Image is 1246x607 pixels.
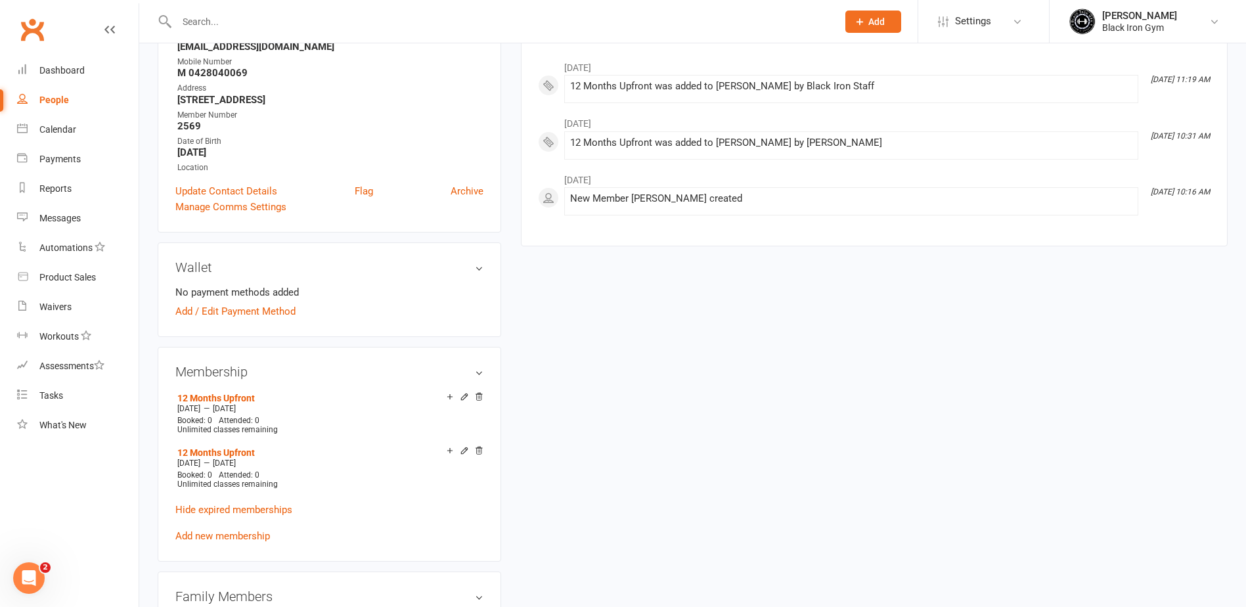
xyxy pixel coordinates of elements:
[355,183,373,199] a: Flag
[17,381,139,411] a: Tasks
[570,193,1132,204] div: New Member [PERSON_NAME] created
[39,302,72,312] div: Waivers
[39,242,93,253] div: Automations
[39,213,81,223] div: Messages
[177,56,483,68] div: Mobile Number
[40,562,51,573] span: 2
[177,162,483,174] div: Location
[955,7,991,36] span: Settings
[39,154,81,164] div: Payments
[177,470,212,480] span: Booked: 0
[39,331,79,342] div: Workouts
[175,365,483,379] h3: Membership
[1069,9,1096,35] img: thumb_image1623296242.png
[175,530,270,542] a: Add new membership
[175,504,292,516] a: Hide expired memberships
[17,115,139,145] a: Calendar
[17,351,139,381] a: Assessments
[570,81,1132,92] div: 12 Months Upfront was added to [PERSON_NAME] by Black Iron Staff
[868,16,885,27] span: Add
[39,272,96,282] div: Product Sales
[1102,10,1177,22] div: [PERSON_NAME]
[177,393,255,403] a: 12 Months Upfront
[175,183,277,199] a: Update Contact Details
[570,137,1132,148] div: 12 Months Upfront was added to [PERSON_NAME] by [PERSON_NAME]
[213,404,236,413] span: [DATE]
[39,183,72,194] div: Reports
[451,183,483,199] a: Archive
[177,425,278,434] span: Unlimited classes remaining
[1151,131,1210,141] i: [DATE] 10:31 AM
[174,403,483,414] div: —
[175,303,296,319] a: Add / Edit Payment Method
[39,361,104,371] div: Assessments
[175,589,483,604] h3: Family Members
[17,411,139,440] a: What's New
[1151,187,1210,196] i: [DATE] 10:16 AM
[174,458,483,468] div: —
[845,11,901,33] button: Add
[538,54,1211,75] li: [DATE]
[173,12,828,31] input: Search...
[219,416,259,425] span: Attended: 0
[177,480,278,489] span: Unlimited classes remaining
[17,233,139,263] a: Automations
[219,470,259,480] span: Attended: 0
[177,120,483,132] strong: 2569
[39,390,63,401] div: Tasks
[177,135,483,148] div: Date of Birth
[177,82,483,95] div: Address
[177,447,255,458] a: 12 Months Upfront
[177,109,483,122] div: Member Number
[177,146,483,158] strong: [DATE]
[17,56,139,85] a: Dashboard
[177,94,483,106] strong: [STREET_ADDRESS]
[538,110,1211,131] li: [DATE]
[175,199,286,215] a: Manage Comms Settings
[177,67,483,79] strong: M 0428040069
[17,204,139,233] a: Messages
[39,420,87,430] div: What's New
[39,95,69,105] div: People
[39,65,85,76] div: Dashboard
[39,124,76,135] div: Calendar
[1151,75,1210,84] i: [DATE] 11:19 AM
[1102,22,1177,34] div: Black Iron Gym
[213,459,236,468] span: [DATE]
[177,41,483,53] strong: [EMAIL_ADDRESS][DOMAIN_NAME]
[17,85,139,115] a: People
[538,166,1211,187] li: [DATE]
[175,260,483,275] h3: Wallet
[13,562,45,594] iframe: Intercom live chat
[17,145,139,174] a: Payments
[177,416,212,425] span: Booked: 0
[177,459,200,468] span: [DATE]
[16,13,49,46] a: Clubworx
[177,404,200,413] span: [DATE]
[175,284,483,300] li: No payment methods added
[17,174,139,204] a: Reports
[17,292,139,322] a: Waivers
[17,263,139,292] a: Product Sales
[17,322,139,351] a: Workouts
